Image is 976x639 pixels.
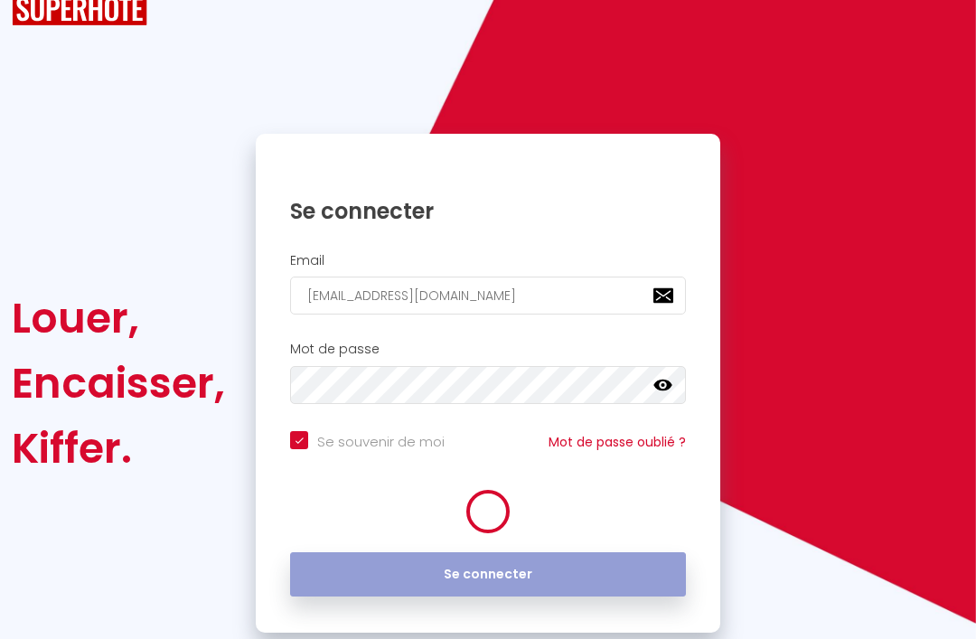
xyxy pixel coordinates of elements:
[290,552,686,597] button: Se connecter
[290,277,686,315] input: Ton Email
[12,351,225,416] div: Encaisser,
[12,416,225,481] div: Kiffer.
[549,433,686,451] a: Mot de passe oublié ?
[290,197,686,225] h1: Se connecter
[290,253,686,268] h2: Email
[12,286,225,351] div: Louer,
[290,342,686,357] h2: Mot de passe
